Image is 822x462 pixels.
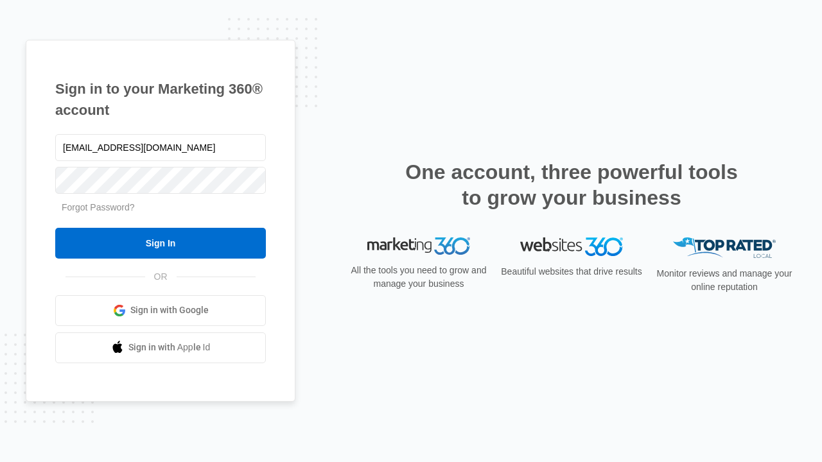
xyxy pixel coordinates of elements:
[652,267,796,294] p: Monitor reviews and manage your online reputation
[130,304,209,317] span: Sign in with Google
[520,237,623,256] img: Websites 360
[55,78,266,121] h1: Sign in to your Marketing 360® account
[401,159,742,210] h2: One account, three powerful tools to grow your business
[55,228,266,259] input: Sign In
[128,341,211,354] span: Sign in with Apple Id
[55,332,266,363] a: Sign in with Apple Id
[367,237,470,255] img: Marketing 360
[673,237,776,259] img: Top Rated Local
[55,134,266,161] input: Email
[62,202,135,212] a: Forgot Password?
[55,295,266,326] a: Sign in with Google
[145,270,177,284] span: OR
[500,265,643,278] p: Beautiful websites that drive results
[347,264,491,291] p: All the tools you need to grow and manage your business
